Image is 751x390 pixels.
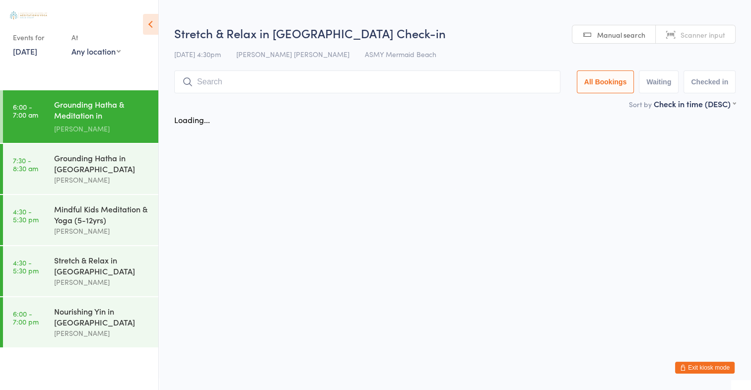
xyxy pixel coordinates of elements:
a: [DATE] [13,46,37,57]
div: [PERSON_NAME] [54,276,150,288]
a: 4:30 -5:30 pmMindful Kids Meditation & Yoga (5-12yrs)[PERSON_NAME] [3,195,158,245]
div: Loading... [174,114,210,125]
div: [PERSON_NAME] [54,327,150,339]
div: Stretch & Relax in [GEOGRAPHIC_DATA] [54,255,150,276]
span: [PERSON_NAME] [PERSON_NAME] [236,49,349,59]
h2: Stretch & Relax in [GEOGRAPHIC_DATA] Check-in [174,25,736,41]
div: Check in time (DESC) [654,98,736,109]
div: [PERSON_NAME] [54,123,150,134]
div: At [71,29,121,46]
a: 4:30 -5:30 pmStretch & Relax in [GEOGRAPHIC_DATA][PERSON_NAME] [3,246,158,296]
input: Search [174,70,560,93]
a: 7:30 -8:30 amGrounding Hatha in [GEOGRAPHIC_DATA][PERSON_NAME] [3,144,158,194]
a: 6:00 -7:00 pmNourishing Yin in [GEOGRAPHIC_DATA][PERSON_NAME] [3,297,158,347]
div: Grounding Hatha in [GEOGRAPHIC_DATA] [54,152,150,174]
button: Checked in [683,70,736,93]
a: 6:00 -7:00 amGrounding Hatha & Meditation in [GEOGRAPHIC_DATA][PERSON_NAME] [3,90,158,143]
button: All Bookings [577,70,634,93]
time: 6:00 - 7:00 pm [13,310,39,325]
time: 6:00 - 7:00 am [13,103,38,119]
div: Grounding Hatha & Meditation in [GEOGRAPHIC_DATA] [54,99,150,123]
span: Manual search [597,30,645,40]
span: ASMY Mermaid Beach [365,49,436,59]
div: Any location [71,46,121,57]
label: Sort by [629,99,652,109]
span: Scanner input [681,30,725,40]
span: [DATE] 4:30pm [174,49,221,59]
time: 4:30 - 5:30 pm [13,259,39,274]
img: Australian School of Meditation & Yoga (Gold Coast) [10,11,47,19]
div: Mindful Kids Meditation & Yoga (5-12yrs) [54,203,150,225]
time: 4:30 - 5:30 pm [13,207,39,223]
div: Events for [13,29,62,46]
button: Waiting [639,70,679,93]
time: 7:30 - 8:30 am [13,156,38,172]
div: [PERSON_NAME] [54,174,150,186]
div: Nourishing Yin in [GEOGRAPHIC_DATA] [54,306,150,327]
div: [PERSON_NAME] [54,225,150,237]
button: Exit kiosk mode [675,362,735,374]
